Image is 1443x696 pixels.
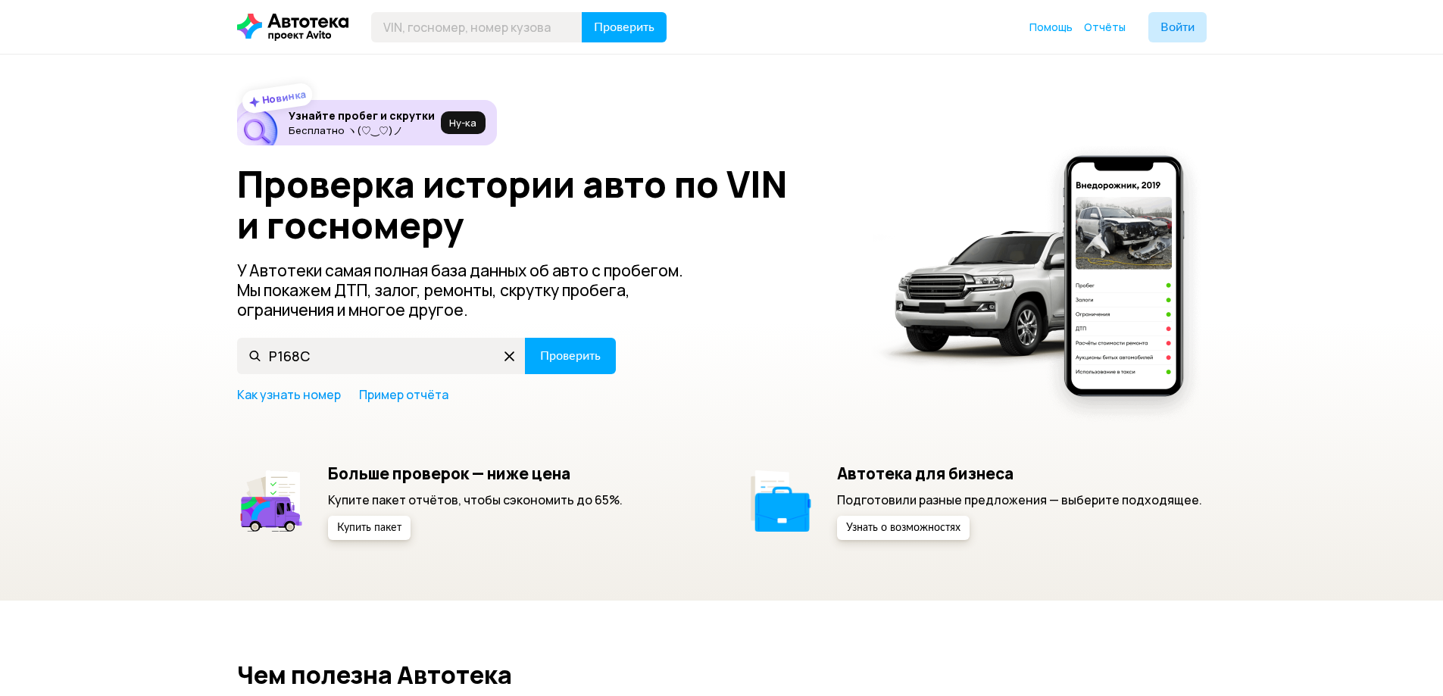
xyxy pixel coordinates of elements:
h1: Проверка истории авто по VIN и госномеру [237,164,853,245]
h6: Узнайте пробег и скрутки [289,109,435,123]
a: Отчёты [1084,20,1126,35]
span: Узнать о возможностях [846,523,960,533]
strong: Новинка [261,87,307,107]
button: Проверить [525,338,616,374]
a: Пример отчёта [359,386,448,403]
p: Подготовили разные предложения — выберите подходящее. [837,492,1202,508]
button: Купить пакет [328,516,411,540]
span: Помощь [1029,20,1073,34]
h2: Чем полезна Автотека [237,661,1207,688]
button: Войти [1148,12,1207,42]
span: Купить пакет [337,523,401,533]
input: VIN, госномер, номер кузова [371,12,583,42]
a: Помощь [1029,20,1073,35]
span: Проверить [594,21,654,33]
p: Купите пакет отчётов, чтобы сэкономить до 65%. [328,492,623,508]
span: Ну‑ка [449,117,476,129]
p: У Автотеки самая полная база данных об авто с пробегом. Мы покажем ДТП, залог, ремонты, скрутку п... [237,261,708,320]
button: Проверить [582,12,667,42]
span: Войти [1160,21,1195,33]
a: Как узнать номер [237,386,341,403]
button: Узнать о возможностях [837,516,970,540]
input: VIN, госномер, номер кузова [237,338,526,374]
span: Проверить [540,350,601,362]
span: Отчёты [1084,20,1126,34]
p: Бесплатно ヽ(♡‿♡)ノ [289,124,435,136]
h5: Автотека для бизнеса [837,463,1202,483]
h5: Больше проверок — ниже цена [328,463,623,483]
